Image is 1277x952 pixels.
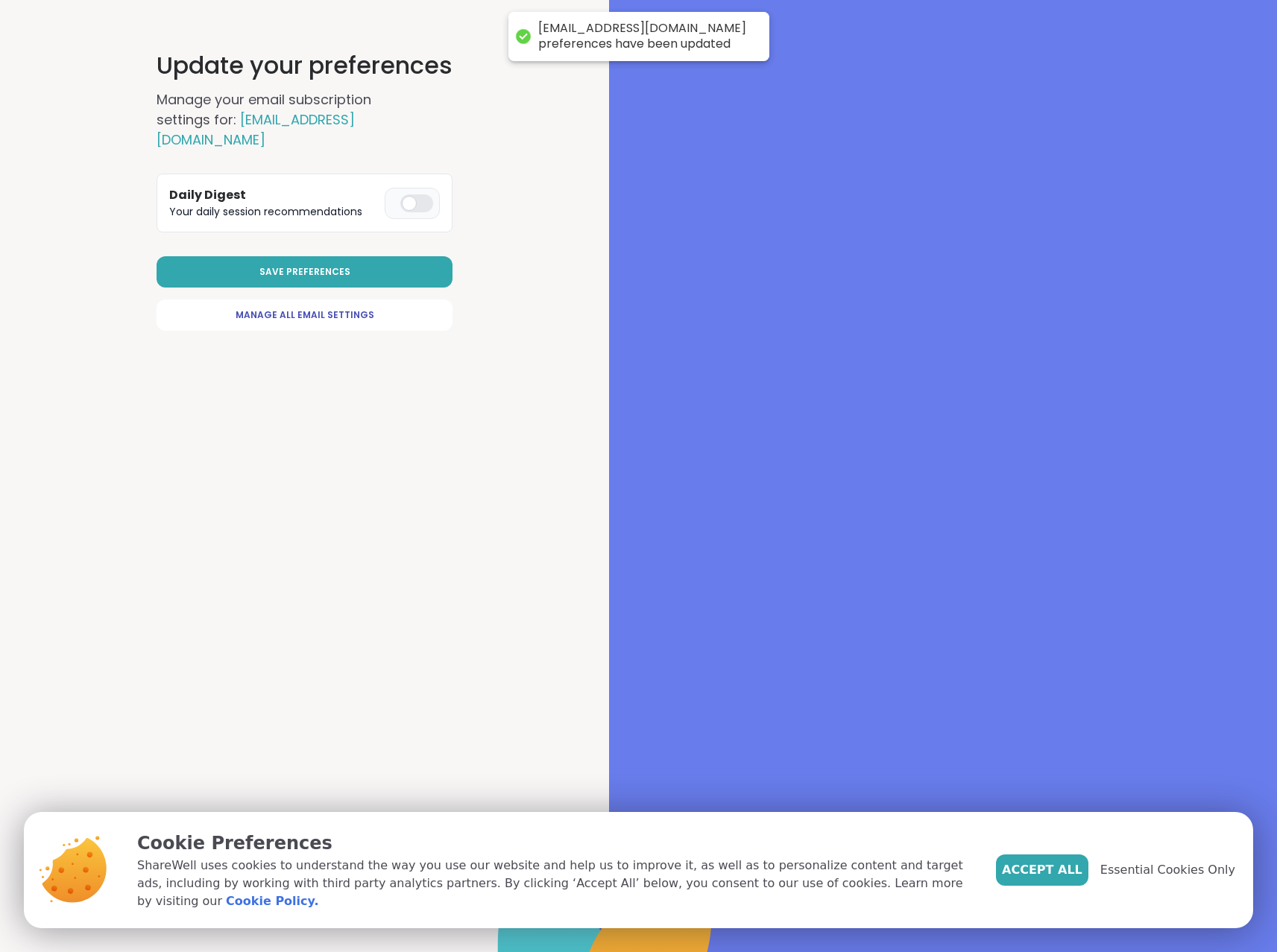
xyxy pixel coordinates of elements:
h3: Daily Digest [169,186,379,204]
h2: Manage your email subscription settings for: [157,89,425,150]
span: Accept All [1002,861,1082,879]
button: Accept All [996,854,1088,886]
button: Save Preferences [157,256,453,288]
h1: Update your preferences [157,48,453,83]
p: Your daily session recommendations [169,204,379,220]
p: ShareWell uses cookies to understand the way you use our website and help us to improve it, as we... [137,857,972,910]
span: Save Preferences [259,265,350,279]
div: [EMAIL_ADDRESS][DOMAIN_NAME] preferences have been updated [538,21,754,52]
span: Essential Cookies Only [1100,861,1235,879]
span: [EMAIL_ADDRESS][DOMAIN_NAME] [157,110,355,149]
a: Manage All Email Settings [157,299,453,331]
a: Cookie Policy. [226,892,318,910]
p: Cookie Preferences [137,830,972,857]
span: Manage All Email Settings [236,308,374,322]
